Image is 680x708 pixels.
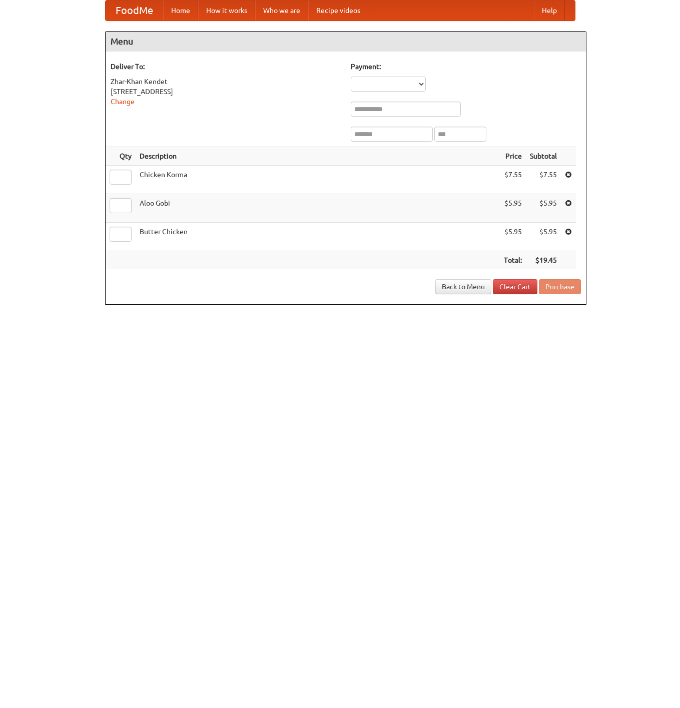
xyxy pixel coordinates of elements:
[500,166,526,194] td: $7.55
[526,223,561,251] td: $5.95
[198,1,255,21] a: How it works
[111,77,341,87] div: Zhar-Khan Kendet
[526,166,561,194] td: $7.55
[106,32,586,52] h4: Menu
[500,147,526,166] th: Price
[500,251,526,270] th: Total:
[493,279,537,294] a: Clear Cart
[255,1,308,21] a: Who we are
[526,194,561,223] td: $5.95
[136,166,500,194] td: Chicken Korma
[526,251,561,270] th: $19.45
[111,62,341,72] h5: Deliver To:
[136,147,500,166] th: Description
[308,1,368,21] a: Recipe videos
[435,279,491,294] a: Back to Menu
[111,87,341,97] div: [STREET_ADDRESS]
[136,223,500,251] td: Butter Chicken
[111,98,135,106] a: Change
[526,147,561,166] th: Subtotal
[163,1,198,21] a: Home
[539,279,581,294] button: Purchase
[136,194,500,223] td: Aloo Gobi
[500,223,526,251] td: $5.95
[351,62,581,72] h5: Payment:
[106,147,136,166] th: Qty
[106,1,163,21] a: FoodMe
[500,194,526,223] td: $5.95
[534,1,565,21] a: Help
